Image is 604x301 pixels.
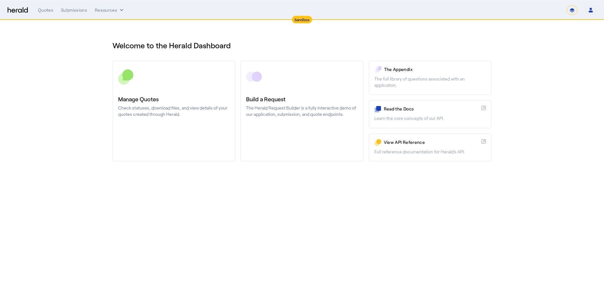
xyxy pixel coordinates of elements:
p: Check statuses, download files, and view details of your quotes created through Herald. [118,105,230,117]
a: Build a RequestThe Herald Request Builder is a fully interactive demo of our application, submiss... [240,61,363,162]
a: The AppendixThe full library of questions associated with an application. [369,61,492,95]
p: The full library of questions associated with an application. [374,76,486,88]
h3: Manage Quotes [118,95,230,103]
p: Full reference documentation for Herald's API. [374,149,486,155]
button: Resources dropdown menu [95,7,125,13]
p: Learn the core concepts of our API. [374,115,486,121]
div: Sandbox [292,16,312,23]
div: Quotes [38,7,53,13]
a: Read the DocsLearn the core concepts of our API. [369,100,492,128]
a: Manage QuotesCheck statuses, download files, and view details of your quotes created through Herald. [112,61,235,162]
img: Herald Logo [8,7,28,13]
p: Read the Docs [384,106,479,112]
p: View API Reference [384,139,479,145]
h1: Welcome to the Herald Dashboard [112,40,492,50]
a: View API ReferenceFull reference documentation for Herald's API. [369,133,492,162]
h3: Build a Request [246,95,358,103]
div: Submissions [61,7,87,13]
p: The Herald Request Builder is a fully interactive demo of our application, submission, and quote ... [246,105,358,117]
p: The Appendix [384,66,486,73]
